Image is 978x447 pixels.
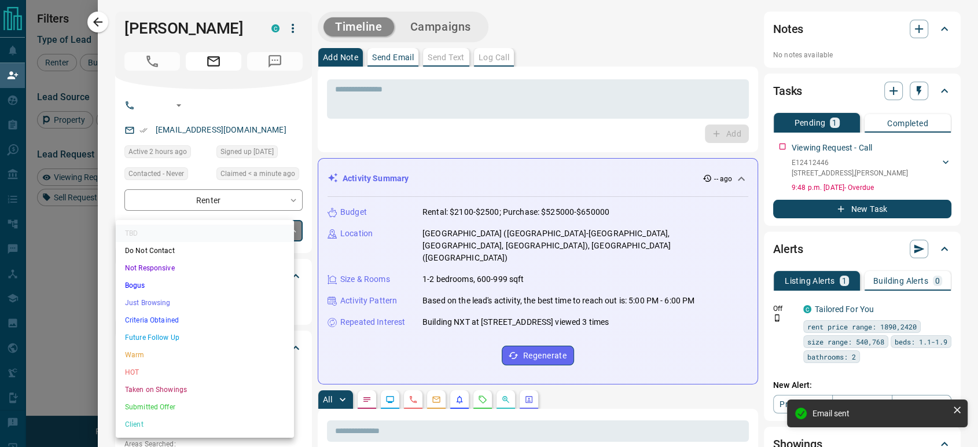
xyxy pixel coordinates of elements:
li: Just Browsing [116,294,294,312]
li: Criteria Obtained [116,312,294,329]
li: Do Not Contact [116,242,294,259]
li: Warm [116,346,294,364]
li: Future Follow Up [116,329,294,346]
li: Bogus [116,277,294,294]
li: Submitted Offer [116,398,294,416]
li: Not Responsive [116,259,294,277]
li: Taken on Showings [116,381,294,398]
li: HOT [116,364,294,381]
div: Email sent [812,409,948,418]
li: Client [116,416,294,433]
